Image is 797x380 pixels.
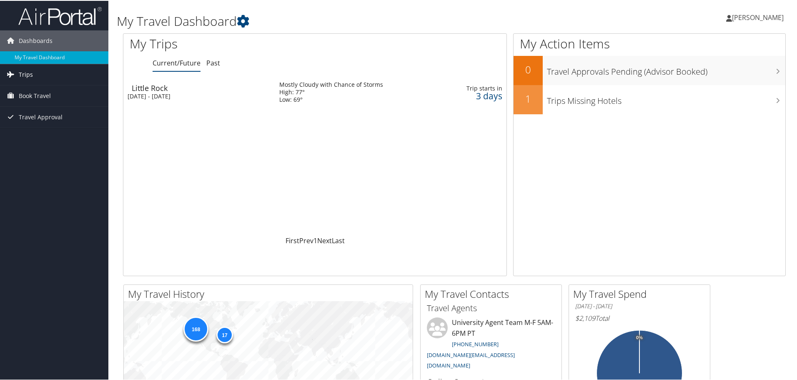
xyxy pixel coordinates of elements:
[514,91,543,105] h2: 1
[514,34,785,52] h1: My Action Items
[216,325,233,342] div: 17
[427,302,555,313] h3: Travel Agents
[19,63,33,84] span: Trips
[423,317,559,372] li: University Agent Team M-F 5AM-6PM PT
[452,340,499,347] a: [PHONE_NUMBER]
[514,55,785,84] a: 0Travel Approvals Pending (Advisor Booked)
[19,106,63,127] span: Travel Approval
[547,90,785,106] h3: Trips Missing Hotels
[130,34,341,52] h1: My Trips
[286,235,299,244] a: First
[547,61,785,77] h3: Travel Approvals Pending (Advisor Booked)
[573,286,710,300] h2: My Travel Spend
[117,12,567,29] h1: My Travel Dashboard
[732,12,784,21] span: [PERSON_NAME]
[726,4,792,29] a: [PERSON_NAME]
[575,313,595,322] span: $2,109
[317,235,332,244] a: Next
[299,235,313,244] a: Prev
[279,80,383,88] div: Mostly Cloudy with Chance of Storms
[206,58,220,67] a: Past
[279,95,383,103] div: Low: 69°
[514,62,543,76] h2: 0
[153,58,201,67] a: Current/Future
[19,85,51,106] span: Book Travel
[279,88,383,95] div: High: 77°
[132,83,271,91] div: Little Rock
[19,30,53,50] span: Dashboards
[313,235,317,244] a: 1
[427,350,515,369] a: [DOMAIN_NAME][EMAIL_ADDRESS][DOMAIN_NAME]
[575,313,704,322] h6: Total
[514,84,785,113] a: 1Trips Missing Hotels
[18,5,102,25] img: airportal-logo.png
[457,91,502,99] div: 3 days
[332,235,345,244] a: Last
[128,286,413,300] h2: My Travel History
[425,286,561,300] h2: My Travel Contacts
[128,92,267,99] div: [DATE] - [DATE]
[636,335,643,340] tspan: 0%
[457,84,502,91] div: Trip starts in
[183,316,208,341] div: 168
[575,302,704,310] h6: [DATE] - [DATE]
